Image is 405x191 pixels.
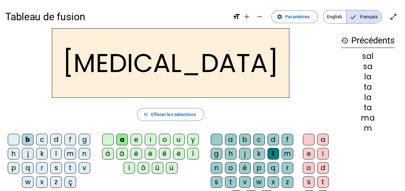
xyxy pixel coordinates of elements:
div: m [64,148,76,159]
div: t [64,162,76,174]
div: î [187,148,199,159]
div: j [239,148,251,159]
div: ï [123,162,135,174]
div: z [50,176,62,188]
div: à [102,148,114,159]
div: d [267,134,279,145]
div: x [36,176,48,188]
span: English [323,10,346,23]
div: j [22,148,34,159]
div: d [50,134,62,145]
div: é [239,162,251,174]
div: c [253,134,265,145]
mat-button-toggle-group: Language selection [323,10,382,23]
div: ü [166,162,178,174]
div: v [79,162,90,174]
div: u [173,134,185,145]
div: n [79,148,90,159]
button: Paramètres [271,10,318,23]
div: ta [341,83,395,91]
div: w [22,176,34,188]
div: ê [159,148,170,159]
div: f [64,134,76,145]
mat-icon: open_in_full [390,13,397,21]
div: ë [173,148,185,159]
div: g [211,148,222,159]
div: p [253,162,265,174]
div: è [130,148,142,159]
button: Augmenter la taille de la police [240,10,253,23]
div: b [22,134,34,145]
div: d [317,162,329,174]
div: m [282,148,293,159]
div: b [239,134,251,145]
div: â [116,148,128,159]
button: Effacer les sélections [137,108,204,121]
div: r [36,162,48,174]
mat-icon: settings [277,14,283,20]
div: ô [138,162,149,174]
div: c [36,134,48,145]
div: w [253,176,265,188]
mat-icon: format_size [233,13,240,21]
div: û [152,162,163,174]
div: s [50,162,62,174]
button: Diminuer la taille de la police [253,10,266,23]
div: q [267,162,279,174]
div: ma [341,114,395,122]
div: la [341,94,395,101]
div: n [211,162,222,174]
div: ç [64,176,76,188]
div: o [159,134,170,145]
div: v [239,176,251,188]
div: k [253,148,265,159]
div: p [8,162,19,174]
div: z [282,176,293,188]
div: o [303,162,314,174]
div: i [145,134,156,145]
div: a [317,134,329,145]
button: Entrer en plein écran [387,10,400,23]
span: Paramètres [285,13,310,21]
div: sal [341,52,395,60]
div: a [116,134,128,145]
div: t [317,176,329,188]
div: sa [341,63,395,70]
span: Effacer les sélections [151,111,196,118]
div: l [50,148,62,159]
div: i [317,148,329,159]
mat-icon: close [142,112,148,117]
div: e [130,134,142,145]
mat-icon: history [341,37,349,44]
div: m [341,124,395,132]
mat-icon: add [243,13,251,21]
div: la [341,73,395,81]
div: l [267,148,279,159]
span: Français [346,10,381,23]
div: ta [341,104,395,112]
h1: Tableau de fusion [5,6,227,27]
div: f [282,134,293,145]
div: k [36,148,48,159]
h2: [MEDICAL_DATA] [52,28,289,98]
h3: Précédents [341,33,395,48]
div: h [225,148,236,159]
div: a [225,134,236,145]
mat-icon: remove [256,13,264,21]
div: x [267,176,279,188]
div: r [282,162,293,174]
div: s [303,176,314,188]
div: q [22,162,34,174]
div: é [145,148,156,159]
div: s [211,176,222,188]
div: t [225,176,236,188]
div: h [8,148,19,159]
div: e [303,148,314,159]
div: o [225,162,236,174]
div: g [79,134,90,145]
div: y [187,134,199,145]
